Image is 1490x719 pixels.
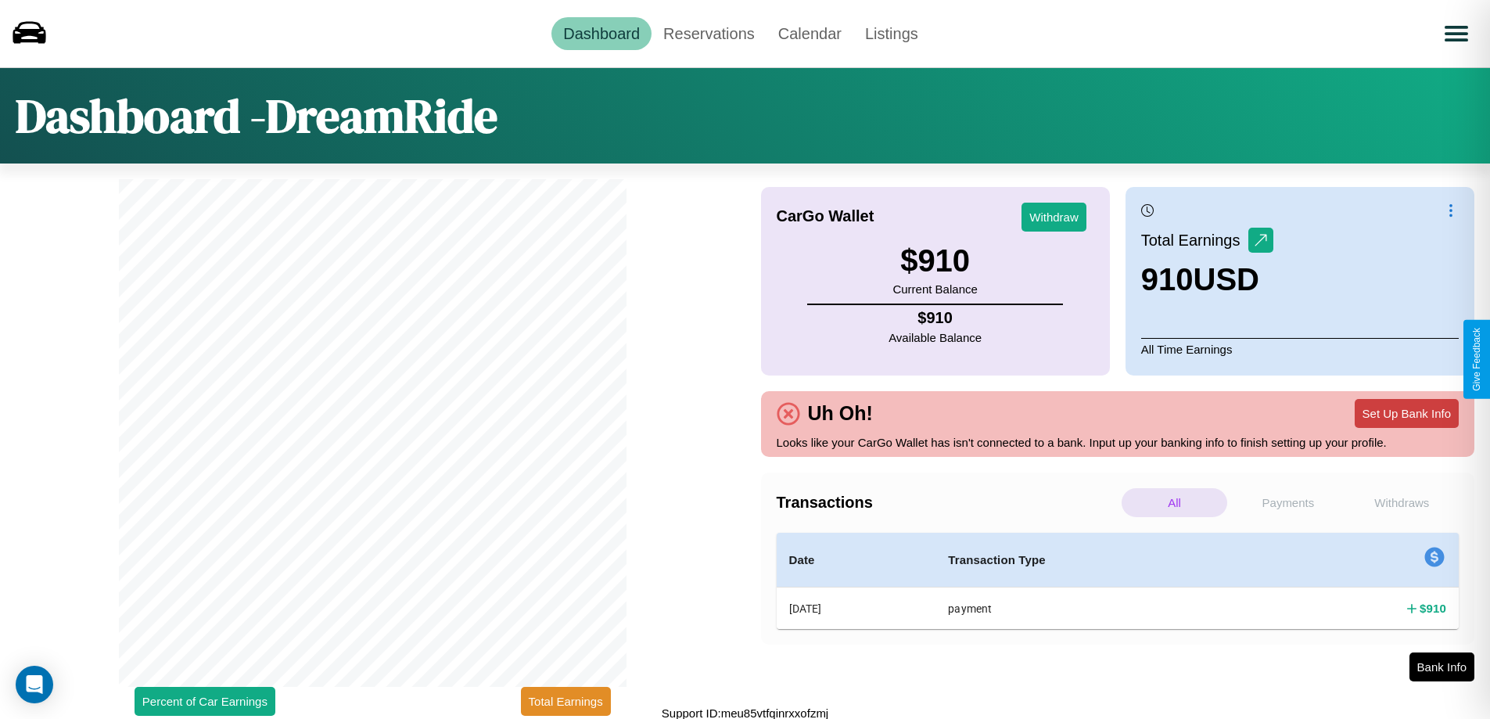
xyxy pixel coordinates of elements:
[777,207,874,225] h4: CarGo Wallet
[16,84,497,148] h1: Dashboard - DreamRide
[551,17,652,50] a: Dashboard
[789,551,924,570] h4: Date
[1420,600,1446,617] h4: $ 910
[948,551,1261,570] h4: Transaction Type
[892,243,977,279] h3: $ 910
[777,588,936,630] th: [DATE]
[853,17,930,50] a: Listings
[1021,203,1086,232] button: Withdraw
[1434,12,1478,56] button: Open menu
[1122,488,1227,517] p: All
[1141,338,1459,360] p: All Time Earnings
[1349,488,1455,517] p: Withdraws
[16,666,53,703] div: Open Intercom Messenger
[892,279,977,300] p: Current Balance
[800,402,881,425] h4: Uh Oh!
[777,432,1459,453] p: Looks like your CarGo Wallet has isn't connected to a bank. Input up your banking info to finish ...
[1235,488,1341,517] p: Payments
[1141,226,1248,254] p: Total Earnings
[1141,262,1273,297] h3: 910 USD
[767,17,853,50] a: Calendar
[135,687,275,716] button: Percent of Car Earnings
[889,327,982,348] p: Available Balance
[777,494,1118,512] h4: Transactions
[777,533,1459,629] table: simple table
[521,687,611,716] button: Total Earnings
[1409,652,1474,681] button: Bank Info
[935,588,1273,630] th: payment
[1471,328,1482,391] div: Give Feedback
[652,17,767,50] a: Reservations
[889,309,982,327] h4: $ 910
[1355,399,1459,428] button: Set Up Bank Info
